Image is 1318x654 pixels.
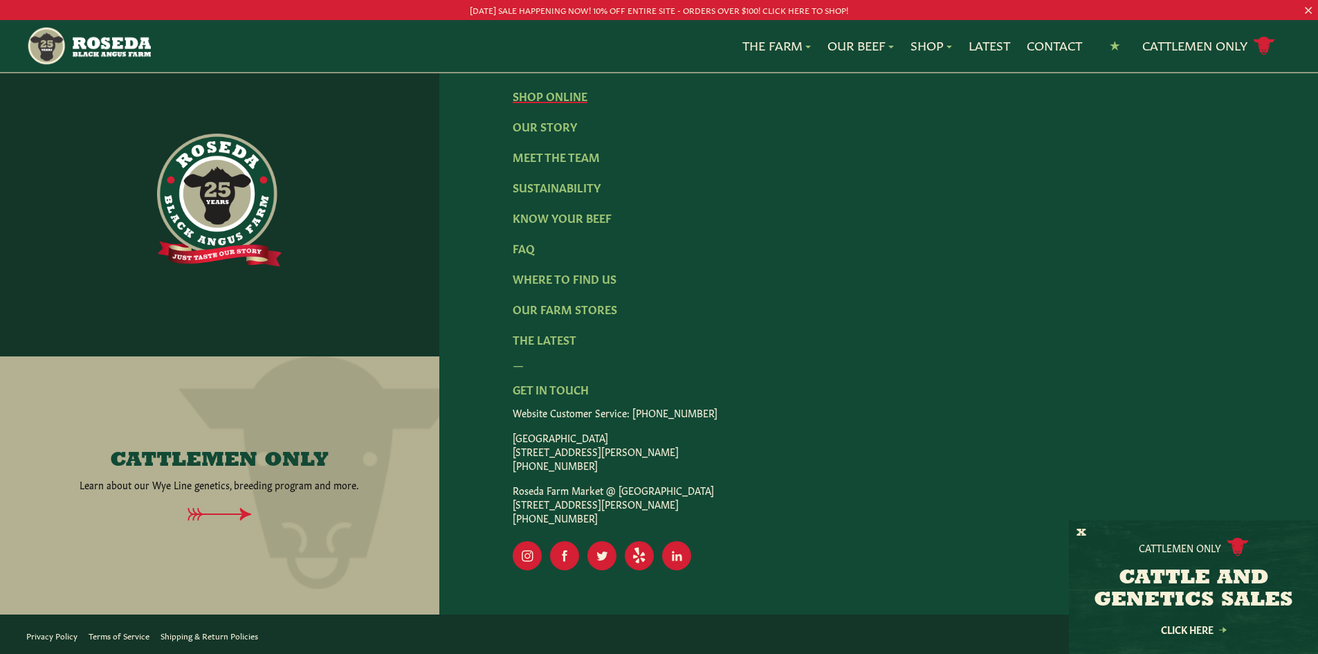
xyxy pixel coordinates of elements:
[513,118,577,134] a: Our Story
[513,483,1245,525] p: Roseda Farm Market @ [GEOGRAPHIC_DATA] [STREET_ADDRESS][PERSON_NAME] [PHONE_NUMBER]
[1077,526,1086,541] button: X
[26,20,1292,72] nav: Main Navigation
[26,630,77,641] a: Privacy Policy
[513,331,576,347] a: The Latest
[513,210,612,225] a: Know Your Beef
[1142,34,1275,58] a: Cattlemen Only
[513,430,1245,472] p: [GEOGRAPHIC_DATA] [STREET_ADDRESS][PERSON_NAME] [PHONE_NUMBER]
[37,450,403,491] a: CATTLEMEN ONLY Learn about our Wye Line genetics, breeding program and more.
[157,134,282,266] img: https://roseda.com/wp-content/uploads/2021/06/roseda-25-full@2x.png
[1227,538,1249,556] img: cattle-icon.svg
[66,3,1252,17] p: [DATE] SALE HAPPENING NOW! 10% OFF ENTIRE SITE - ORDERS OVER $100! CLICK HERE TO SHOP!
[1131,625,1256,634] a: Click Here
[80,478,359,491] p: Learn about our Wye Line genetics, breeding program and more.
[513,240,535,255] a: FAQ
[513,149,600,164] a: Meet The Team
[513,271,616,286] a: Where To Find Us
[513,301,617,316] a: Our Farm Stores
[513,356,1245,372] div: —
[513,179,601,194] a: Sustainability
[513,88,587,103] a: Shop Online
[1139,541,1221,554] p: Cattlemen Only
[969,37,1010,55] a: Latest
[587,541,616,570] a: Visit Our Twitter Page
[910,37,952,55] a: Shop
[742,37,811,55] a: The Farm
[110,450,329,472] h4: CATTLEMEN ONLY
[89,630,149,641] a: Terms of Service
[513,541,542,570] a: Visit Our Instagram Page
[1086,567,1301,612] h3: CATTLE AND GENETICS SALES
[662,541,691,570] a: Visit Our LinkedIn Page
[827,37,894,55] a: Our Beef
[550,541,579,570] a: Visit Our Facebook Page
[1027,37,1082,55] a: Contact
[513,406,1245,419] p: Website Customer Service: [PHONE_NUMBER]
[26,26,150,66] img: https://roseda.com/wp-content/uploads/2021/05/roseda-25-header.png
[625,541,654,570] a: Visit Our Yelp Page
[161,630,258,641] a: Shipping & Return Policies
